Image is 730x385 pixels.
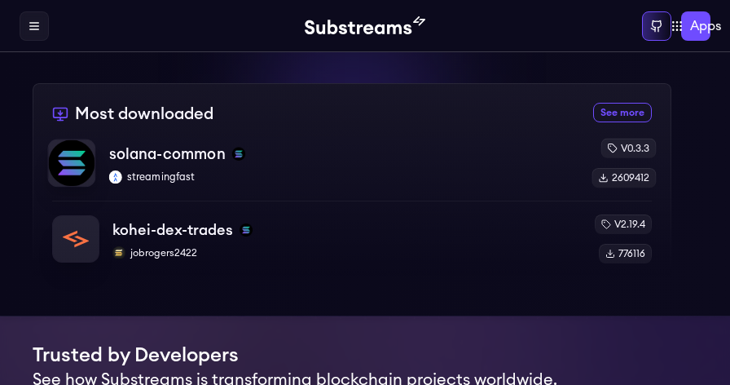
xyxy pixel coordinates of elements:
[112,246,125,259] img: jobrogers2422
[112,246,582,259] p: jobrogers2422
[232,148,245,161] img: solana
[53,216,99,262] img: kohei-dex-trades
[33,343,697,369] h1: Trusted by Developers
[690,16,721,36] span: Apps
[109,170,122,184] img: streamingfast
[109,170,579,184] p: streamingfast
[305,16,425,36] img: Substream's logo
[599,244,652,263] div: 776116
[595,215,652,234] div: v2.19.4
[112,219,233,241] p: kohei-dex-trades
[240,223,253,237] img: solana
[52,201,652,263] a: kohei-dex-tradeskohei-dex-tradessolanajobrogers2422jobrogers2422v2.19.4776116
[48,139,95,186] img: solana-common
[601,138,657,157] div: v0.3.3
[109,143,226,166] p: solana-common
[47,138,656,201] a: solana-commonsolana-commonsolanastreamingfaststreamingfastv0.3.32609412
[593,103,652,122] a: See more most downloaded packages
[591,168,656,188] div: 2609412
